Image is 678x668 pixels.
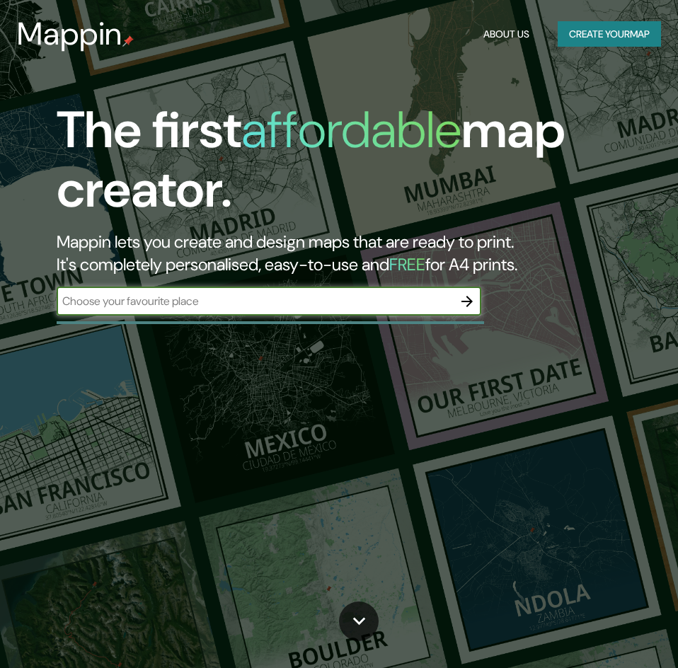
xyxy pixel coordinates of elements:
button: About Us [478,21,535,47]
input: Choose your favourite place [57,293,453,309]
h1: affordable [241,97,461,163]
h5: FREE [389,253,425,275]
button: Create yourmap [558,21,661,47]
h3: Mappin [17,16,122,52]
h1: The first map creator. [57,100,599,231]
h2: Mappin lets you create and design maps that are ready to print. It's completely personalised, eas... [57,231,599,276]
img: mappin-pin [122,35,134,47]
